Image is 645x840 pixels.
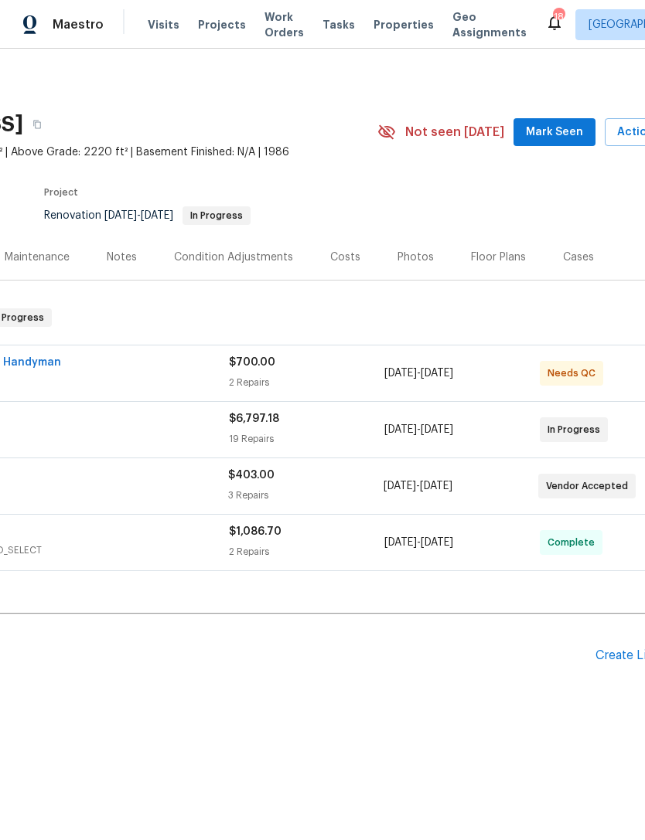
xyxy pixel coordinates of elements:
[421,368,453,379] span: [DATE]
[548,366,602,381] span: Needs QC
[546,478,634,494] span: Vendor Accepted
[229,413,279,424] span: $6,797.18
[228,488,383,503] div: 3 Repairs
[452,9,527,40] span: Geo Assignments
[514,118,596,147] button: Mark Seen
[384,478,452,494] span: -
[44,210,251,221] span: Renovation
[184,211,249,220] span: In Progress
[421,424,453,435] span: [DATE]
[384,535,453,550] span: -
[229,431,384,447] div: 19 Repairs
[44,188,78,197] span: Project
[384,366,453,381] span: -
[107,250,137,265] div: Notes
[148,17,179,32] span: Visits
[471,250,526,265] div: Floor Plans
[384,537,417,548] span: [DATE]
[384,424,417,435] span: [DATE]
[322,19,355,30] span: Tasks
[141,210,173,221] span: [DATE]
[53,17,104,32] span: Maestro
[264,9,304,40] span: Work Orders
[228,470,275,481] span: $403.00
[384,422,453,437] span: -
[553,9,564,25] div: 18
[104,210,137,221] span: [DATE]
[374,17,434,32] span: Properties
[548,422,606,437] span: In Progress
[398,250,434,265] div: Photos
[405,124,504,140] span: Not seen [DATE]
[420,481,452,491] span: [DATE]
[526,123,583,142] span: Mark Seen
[229,526,282,537] span: $1,086.70
[563,250,594,265] div: Cases
[421,537,453,548] span: [DATE]
[198,17,246,32] span: Projects
[384,481,416,491] span: [DATE]
[229,544,384,559] div: 2 Repairs
[229,357,275,368] span: $700.00
[104,210,173,221] span: -
[229,375,384,390] div: 2 Repairs
[330,250,360,265] div: Costs
[384,368,417,379] span: [DATE]
[5,250,70,265] div: Maintenance
[23,111,51,138] button: Copy Address
[548,535,601,550] span: Complete
[174,250,293,265] div: Condition Adjustments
